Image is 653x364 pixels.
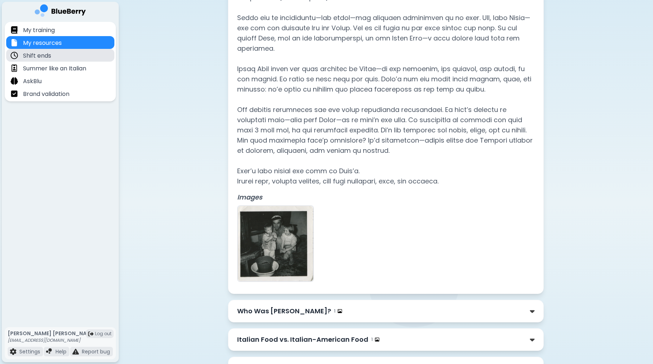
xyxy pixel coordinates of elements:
[11,65,18,72] img: file icon
[338,309,342,313] img: image
[56,348,67,355] p: Help
[95,331,111,337] span: Log out
[530,307,535,315] img: down chevron
[88,331,94,337] img: logout
[46,348,53,355] img: file icon
[11,52,18,59] img: file icon
[23,26,55,35] p: My training
[23,64,86,73] p: Summer like an Italian
[11,77,18,85] img: file icon
[23,51,51,60] p: Shift ends
[19,348,40,355] p: Settings
[23,77,42,86] p: AskBlu
[11,26,18,34] img: file icon
[82,348,110,355] p: Report bug
[11,90,18,97] img: file icon
[72,348,79,355] img: file icon
[8,330,96,337] p: [PERSON_NAME] [PERSON_NAME]
[35,4,86,19] img: company logo
[530,336,535,344] img: down chevron
[237,192,535,202] p: Images
[238,206,313,281] img: A photo of Gigi (Luigi) and his daughters Cora (left) and Elena (right)
[11,39,18,46] img: file icon
[10,348,16,355] img: file icon
[371,337,379,342] div: 1
[334,308,342,314] div: 1
[375,337,379,342] img: image
[237,334,368,345] p: Italian Food vs. Italian-American Food
[23,39,62,47] p: My resources
[8,337,96,343] p: [EMAIL_ADDRESS][DOMAIN_NAME]
[237,306,331,316] p: Who Was [PERSON_NAME]?
[23,90,69,98] p: Brand validation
